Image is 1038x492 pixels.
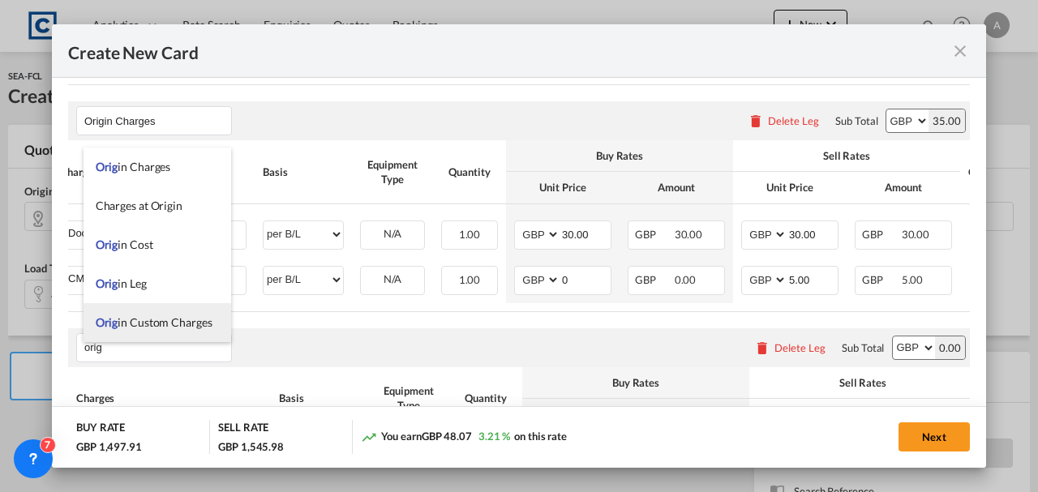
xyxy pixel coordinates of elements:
div: Sub Total [835,113,877,128]
md-icon: icon-close fg-AAA8AD m-0 pointer [950,41,970,61]
span: 5.00 [902,273,924,286]
md-icon: icon-delete [748,113,764,129]
select: per B/L [264,221,343,247]
input: 0 [560,267,611,291]
select: per B/L [264,267,343,293]
th: Unit Price [733,172,847,203]
span: GBP [862,273,899,286]
input: Charge Name [68,221,246,246]
th: Amount [847,172,960,203]
th: Amount [636,399,749,430]
button: Delete Leg [748,114,819,127]
input: Leg Name [84,336,231,360]
div: Equipment Type [360,157,425,186]
div: GBP 1,497.91 [76,439,142,454]
div: Buy Rates [514,148,725,163]
input: 5.00 [787,267,838,291]
div: Sell Rates [741,148,952,163]
div: Sell Rates [757,375,968,390]
th: Amount [620,172,733,203]
span: GBP 48.07 [422,430,472,443]
div: BUY RATE [76,420,125,439]
span: in Charges [96,160,171,173]
div: Delete Leg [768,114,819,127]
div: N/A [361,267,424,292]
div: Basis [263,165,344,179]
span: Orig [96,160,118,173]
th: Unit Price [749,399,863,430]
span: in Leg [96,276,147,290]
input: Leg Name [84,109,231,133]
button: Next [899,422,970,451]
div: Buy Rates [530,375,741,390]
span: in Custom Charges [96,315,212,329]
th: Amount [863,399,976,430]
md-icon: icon-trending-up [361,429,377,445]
span: Orig [96,315,118,329]
div: 35.00 [929,109,965,132]
th: Unit Price [506,172,620,203]
md-icon: icon-delete [754,340,770,356]
div: SELL RATE [218,420,268,439]
span: 1.00 [459,228,481,241]
input: Charge Name [68,267,246,291]
div: Quantity [441,165,498,179]
input: 30.00 [560,221,611,246]
div: N/A [361,221,424,246]
div: 0.00 [935,336,965,359]
div: GBP 1,545.98 [218,439,284,454]
div: Basis [279,391,360,405]
div: You earn on this rate [361,429,567,446]
div: Quantity [457,391,514,405]
div: Charges [76,391,263,405]
span: 30.00 [675,228,703,241]
span: GBP [635,228,672,241]
span: Orig [96,237,118,251]
div: Equipment Type [376,383,441,413]
th: Unit Price [522,399,636,430]
span: 3.21 % [478,430,510,443]
th: Comments [960,140,1025,203]
div: Delete Leg [774,341,826,354]
div: Create New Card [68,41,950,61]
span: 0.00 [675,273,697,286]
button: Delete Leg [754,341,826,354]
span: 30.00 [902,228,930,241]
span: GBP [635,273,672,286]
md-dialog: Create New Card ... [52,24,986,467]
span: Charges at Origin [96,199,182,212]
div: Sub Total [842,340,884,355]
span: GBP [862,228,899,241]
span: Orig [96,276,118,290]
input: 30.00 [787,221,838,246]
span: in Cost [96,237,153,251]
span: 1.00 [459,273,481,286]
